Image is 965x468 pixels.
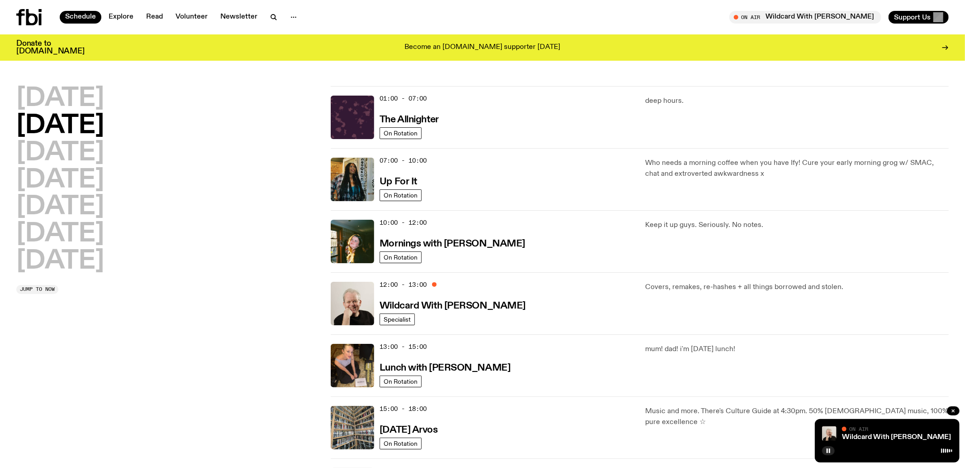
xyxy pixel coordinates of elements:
p: Music and more. There's Culture Guide at 4:30pm. 50% [DEMOGRAPHIC_DATA] music, 100% pure excellen... [645,406,949,428]
span: On Rotation [384,192,418,198]
a: Mornings with [PERSON_NAME] [380,237,525,249]
a: Volunteer [170,11,213,24]
span: On Rotation [384,254,418,261]
button: [DATE] [16,168,104,193]
button: [DATE] [16,194,104,220]
span: 01:00 - 07:00 [380,94,427,103]
a: Lunch with [PERSON_NAME] [380,362,510,373]
a: On Rotation [380,127,422,139]
h3: Lunch with [PERSON_NAME] [380,363,510,373]
img: SLC lunch cover [331,344,374,387]
img: Stuart is smiling charmingly, wearing a black t-shirt against a stark white background. [331,282,374,325]
span: On Rotation [384,130,418,136]
button: [DATE] [16,249,104,274]
h3: Mornings with [PERSON_NAME] [380,239,525,249]
a: Explore [103,11,139,24]
p: Become an [DOMAIN_NAME] supporter [DATE] [405,43,561,52]
span: 13:00 - 15:00 [380,343,427,351]
h3: Up For It [380,177,417,187]
span: 12:00 - 13:00 [380,280,427,289]
span: On Rotation [384,440,418,447]
a: Schedule [60,11,101,24]
a: On Rotation [380,376,422,387]
button: [DATE] [16,222,104,247]
span: On Air [849,426,868,432]
h3: Donate to [DOMAIN_NAME] [16,40,85,55]
p: deep hours. [645,96,949,106]
button: [DATE] [16,86,104,111]
a: On Rotation [380,438,422,449]
img: Freya smiles coyly as she poses for the image. [331,220,374,263]
span: 10:00 - 12:00 [380,218,427,227]
p: Keep it up guys. Seriously. No notes. [645,220,949,231]
img: A corner shot of the fbi music library [331,406,374,449]
span: Specialist [384,316,411,323]
a: [DATE] Arvos [380,424,438,435]
p: Covers, remakes, re-hashes + all things borrowed and stolen. [645,282,949,293]
button: On AirWildcard With [PERSON_NAME] [729,11,881,24]
p: mum! dad! i'm [DATE] lunch! [645,344,949,355]
img: Ify - a Brown Skin girl with black braided twists, looking up to the side with her tongue stickin... [331,158,374,201]
a: Newsletter [215,11,263,24]
h3: Wildcard With [PERSON_NAME] [380,301,526,311]
span: On Rotation [384,378,418,385]
span: 07:00 - 10:00 [380,156,427,165]
h3: The Allnighter [380,115,439,125]
p: Who needs a morning coffee when you have Ify! Cure your early morning grog w/ SMAC, chat and extr... [645,158,949,179]
a: Specialist [380,314,415,325]
span: Support Us [894,13,931,21]
button: [DATE] [16,113,104,139]
a: Up For It [380,175,417,187]
a: On Rotation [380,189,422,201]
a: Wildcard With [PERSON_NAME] [842,434,951,441]
a: The Allnighter [380,113,439,125]
h3: [DATE] Arvos [380,425,438,435]
button: Jump to now [16,285,58,294]
a: Read [141,11,168,24]
button: Support Us [889,11,949,24]
span: 15:00 - 18:00 [380,405,427,413]
img: Stuart is smiling charmingly, wearing a black t-shirt against a stark white background. [822,426,837,441]
a: On Rotation [380,251,422,263]
span: Jump to now [20,287,55,292]
button: [DATE] [16,140,104,166]
a: Wildcard With [PERSON_NAME] [380,299,526,311]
